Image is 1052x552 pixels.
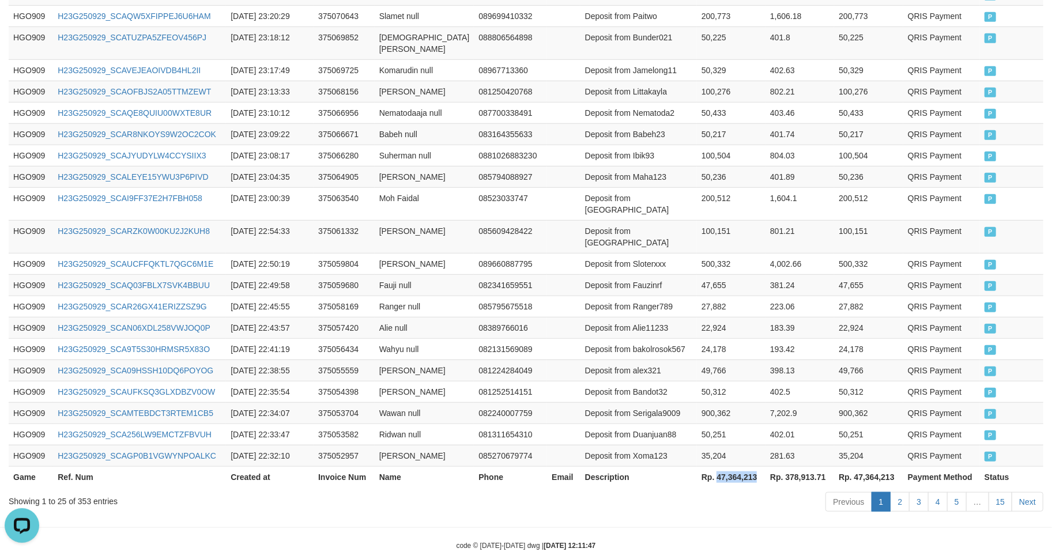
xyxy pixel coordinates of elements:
[580,296,697,317] td: Deposit from Ranger789
[58,366,213,375] a: H23G250929_SCA09HSSH10DQ6POYOG
[766,220,834,253] td: 801.21
[375,466,474,487] th: Name
[928,492,948,512] a: 4
[226,123,314,145] td: [DATE] 23:09:22
[314,123,375,145] td: 375066671
[834,360,903,381] td: 49,766
[375,296,474,317] td: Ranger null
[9,424,53,445] td: HGO909
[226,296,314,317] td: [DATE] 22:45:55
[226,5,314,27] td: [DATE] 23:20:29
[226,445,314,466] td: [DATE] 22:32:10
[580,59,697,81] td: Deposit from Jamelong11
[375,381,474,402] td: [PERSON_NAME]
[697,145,766,166] td: 100,504
[580,220,697,253] td: Deposit from [GEOGRAPHIC_DATA]
[314,59,375,81] td: 375069725
[375,102,474,123] td: Nematodaaja null
[766,381,834,402] td: 402.5
[375,59,474,81] td: Komarudin null
[9,381,53,402] td: HGO909
[226,466,314,487] th: Created at
[375,145,474,166] td: Suherman null
[53,466,226,487] th: Ref. Num
[903,187,980,220] td: QRIS Payment
[226,402,314,424] td: [DATE] 22:34:07
[766,166,834,187] td: 401.89
[985,366,996,376] span: PAID
[980,466,1043,487] th: Status
[985,152,996,161] span: PAID
[375,123,474,145] td: Babeh null
[697,317,766,338] td: 22,924
[474,296,547,317] td: 085795675518
[766,27,834,59] td: 401.8
[9,145,53,166] td: HGO909
[314,296,375,317] td: 375058169
[697,59,766,81] td: 50,329
[872,492,891,512] a: 1
[834,424,903,445] td: 50,251
[766,296,834,317] td: 223.06
[580,253,697,274] td: Deposit from Sloterxxx
[985,88,996,97] span: PAID
[9,187,53,220] td: HGO909
[375,424,474,445] td: Ridwan null
[314,360,375,381] td: 375055559
[58,451,216,460] a: H23G250929_SCAGP0B1VGWYNPOALKC
[375,220,474,253] td: [PERSON_NAME]
[903,5,980,27] td: QRIS Payment
[766,5,834,27] td: 1,606.18
[226,27,314,59] td: [DATE] 23:18:12
[544,542,595,550] strong: [DATE] 12:11:47
[834,274,903,296] td: 47,655
[890,492,910,512] a: 2
[58,108,212,118] a: H23G250929_SCAQE8QUIU00WXTE8UR
[58,12,210,21] a: H23G250929_SCAQW5XFIPPEJ6U6HAM
[58,33,206,42] a: H23G250929_SCATUZPA5ZFEOV456PJ
[909,492,929,512] a: 3
[834,402,903,424] td: 900,362
[9,5,53,27] td: HGO909
[314,381,375,402] td: 375054398
[903,338,980,360] td: QRIS Payment
[903,360,980,381] td: QRIS Payment
[580,466,697,487] th: Description
[834,445,903,466] td: 35,204
[903,59,980,81] td: QRIS Payment
[697,81,766,102] td: 100,276
[375,445,474,466] td: [PERSON_NAME]
[375,402,474,424] td: Wawan null
[474,145,547,166] td: 0881026883230
[985,194,996,204] span: PAID
[697,5,766,27] td: 200,773
[903,296,980,317] td: QRIS Payment
[457,542,596,550] small: code © [DATE]-[DATE] dwg |
[580,102,697,123] td: Deposit from Nematoda2
[226,253,314,274] td: [DATE] 22:50:19
[58,323,210,332] a: H23G250929_SCAN06XDL258VWJOQ0P
[474,360,547,381] td: 081224284049
[58,259,213,269] a: H23G250929_SCAUCFFQKTL7QGC6M1E
[966,492,989,512] a: …
[985,430,996,440] span: PAID
[474,402,547,424] td: 082240007759
[226,166,314,187] td: [DATE] 23:04:35
[375,166,474,187] td: [PERSON_NAME]
[9,491,429,507] div: Showing 1 to 25 of 353 entries
[580,81,697,102] td: Deposit from Littakayla
[834,27,903,59] td: 50,225
[697,220,766,253] td: 100,151
[9,402,53,424] td: HGO909
[314,424,375,445] td: 375053582
[903,123,980,145] td: QRIS Payment
[314,220,375,253] td: 375061332
[766,102,834,123] td: 403.46
[474,187,547,220] td: 08523033747
[226,381,314,402] td: [DATE] 22:35:54
[9,220,53,253] td: HGO909
[834,187,903,220] td: 200,512
[9,338,53,360] td: HGO909
[375,274,474,296] td: Fauji null
[834,166,903,187] td: 50,236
